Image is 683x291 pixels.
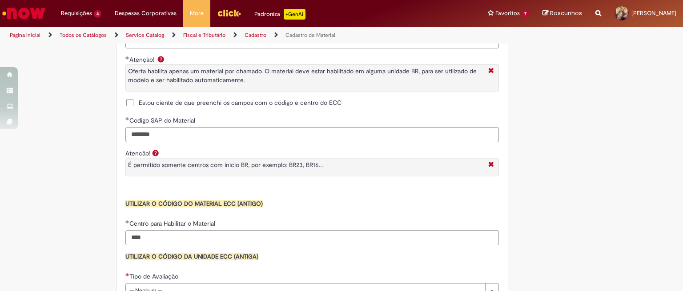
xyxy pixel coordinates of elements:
a: Rascunhos [542,9,582,18]
span: Atenção! [129,56,156,64]
span: Requisições [61,9,92,18]
span: Favoritos [495,9,520,18]
i: Fechar More information Por question_aten_o [486,67,496,76]
p: É permitido somente centros com inicio BR, por exemplo: BR23, BR16... [128,160,484,169]
input: Codigo SAP do Material [125,127,499,142]
a: Cadastro [245,32,266,39]
input: Centro para Habilitar o Material [125,230,499,245]
span: UTILIZAR O CÓDIGO DA UNIDADE ECC (ANTIGA) [125,253,258,260]
a: Service Catalog [126,32,164,39]
img: click_logo_yellow_360x200.png [217,6,241,20]
span: Necessários [125,273,129,276]
span: Obrigatório Preenchido [125,56,129,60]
p: Oferta habilita apenas um material por chamado. O material deve estar habilitado em alguma unidad... [128,67,484,84]
span: Tipo de Avaliação [129,272,180,280]
span: Codigo SAP do Material [129,116,197,124]
span: Despesas Corporativas [115,9,177,18]
span: Ajuda para Atencão! [150,149,161,156]
span: Centro para Habilitar o Material [129,219,217,227]
span: Ajuda para Atenção! [156,56,166,63]
a: Fiscal e Tributário [183,32,225,39]
span: Rascunhos [550,9,582,17]
a: Página inicial [10,32,40,39]
span: [PERSON_NAME] [631,9,676,17]
span: 4 [94,10,101,18]
div: Padroniza [254,9,305,20]
span: 7 [522,10,529,18]
a: Cadastro de Material [285,32,335,39]
span: More [190,9,204,18]
a: Todos os Catálogos [60,32,107,39]
span: Estou ciente de que preenchi os campos com o código e centro do ECC [139,98,341,107]
span: Obrigatório Preenchido [125,117,129,120]
span: Obrigatório Preenchido [125,220,129,223]
i: Fechar More information Por question_atencao [486,160,496,170]
p: +GenAi [284,9,305,20]
img: ServiceNow [1,4,47,22]
ul: Trilhas de página [7,27,449,44]
label: Atencão! [125,149,150,157]
span: UTILIZAR O CÓDIGO DO MATERIAL ECC (ANTIGO) [125,200,263,207]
